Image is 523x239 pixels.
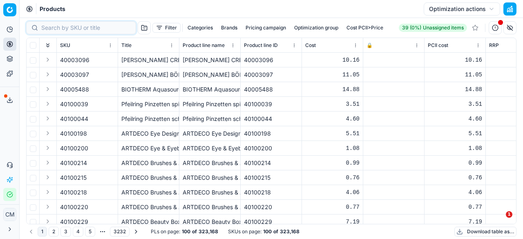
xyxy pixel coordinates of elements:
[428,85,482,94] div: 14.88
[305,42,316,49] span: Cost
[121,159,176,167] div: ARTDECO Brushes & Applicators Mini Double Lidschattenapplikator No_Color 1 Stk
[428,188,482,197] div: 4.06
[43,158,53,168] button: Expand
[121,115,176,123] div: Pfeilring Pinzetten schräg, vergoldet Pinzette No_Color 1 Stk
[121,71,176,79] div: [PERSON_NAME] BÖRLIND CREME [PERSON_NAME] Getönte Tagescreme N/A Abdeckcreme BRUNETTE 30 ml
[244,42,278,49] span: Product line ID
[121,188,176,197] div: ARTDECO Brushes & Applicators Refilllable Lidschattenapplikator No_Color 1 Stk
[428,159,482,167] div: 0.99
[43,217,53,226] button: Expand
[305,144,360,152] div: 1.08
[60,144,88,152] span: 40100200
[43,84,53,94] button: Expand
[367,42,373,49] span: 🔒
[305,130,360,138] div: 5.51
[428,130,482,138] div: 5.51
[121,203,176,211] div: ARTDECO Brushes & Applicators Transparent Double Lidschattenpinsel No_Color 1 Stk
[305,203,360,211] div: 0.77
[85,227,95,237] button: 5
[280,228,299,235] strong: 323,168
[244,188,298,197] div: 40100218
[244,115,298,123] div: 40100044
[121,218,176,226] div: ARTDECO Beauty Boxes & Bags Magnum Magnetbox no_color 1 Stk
[183,71,237,79] div: [PERSON_NAME] BÖRLIND CREME [PERSON_NAME] Getönte Tagescreme N/A Abdeckcreme BRUNETTE 30 ml
[428,174,482,182] div: 0.76
[49,227,59,237] button: 2
[43,172,53,182] button: Expand
[244,203,298,211] div: 40100220
[343,23,387,33] button: Cost PCII>Price
[183,144,237,152] div: ARTDECO Eye & Eyebrow Designer Nylon Augenbrauenpinsel No_Color 1 Stk
[151,228,180,235] span: PLs on page :
[4,208,16,221] span: CM
[43,202,53,212] button: Expand
[244,85,298,94] div: 40005488
[183,56,237,64] div: [PERSON_NAME] CREME [PERSON_NAME] Getönte Tagescreme N/A Abdeckcreme APRICOT 30 ml
[242,23,289,33] button: Pricing campaign
[43,99,53,109] button: Expand
[183,218,237,226] div: ARTDECO Beauty Boxes & Bags Magnum Magnetbox no_color 1 Stk
[73,227,83,237] button: 4
[3,208,16,221] button: CM
[244,159,298,167] div: 40100214
[183,159,237,167] div: ARTDECO Brushes & Applicators Mini Double Lidschattenapplikator No_Color 1 Stk
[60,227,71,237] button: 3
[424,2,500,16] button: Optimization actions
[183,130,237,138] div: ARTDECO Eye Designer N/A Lidschattenapplikator No_Color 1 Stk
[60,100,88,108] span: 40100039
[428,100,482,108] div: 3.51
[26,227,36,237] button: Go to previous page
[131,227,141,237] button: Go to next page
[40,5,65,13] nav: breadcrumb
[244,144,298,152] div: 40100200
[428,218,482,226] div: 7.19
[43,55,53,65] button: Expand
[305,71,360,79] div: 11.05
[183,42,225,49] span: Product line name
[454,227,516,237] button: Download table as...
[60,85,89,94] span: 40005488
[305,218,360,226] div: 7.19
[60,218,88,226] span: 40100229
[43,128,53,138] button: Expand
[182,228,190,235] strong: 100
[43,114,53,123] button: Expand
[423,25,464,31] span: Unassigned items
[60,203,88,211] span: 40100220
[183,85,237,94] div: BIOTHERM Aquasource N/A BB Cream Claire A Medium 30 ml
[121,56,176,64] div: [PERSON_NAME] CREME [PERSON_NAME] Getönte Tagescreme N/A Abdeckcreme APRICOT 30 ml
[244,130,298,138] div: 40100198
[41,24,131,32] input: Search by SKU or title
[43,69,53,79] button: Expand
[305,115,360,123] div: 4.60
[40,5,65,13] span: Products
[110,227,130,237] button: 3232
[121,85,176,94] div: BIOTHERM Aquasource N/A BB Cream Claire A Medium 30 ml
[305,174,360,182] div: 0.76
[428,71,482,79] div: 11.05
[273,228,278,235] strong: of
[26,226,141,237] nav: pagination
[60,188,87,197] span: 40100218
[183,100,237,108] div: Pfeilring Pinzetten spitz, vernickelt Pinzette No_Color 1 Stk
[228,228,261,235] span: SKUs on page :
[305,85,360,94] div: 14.88
[121,144,176,152] div: ARTDECO Eye & Eyebrow Designer Nylon Augenbrauenpinsel No_Color 1 Stk
[152,23,181,33] button: Filter
[428,115,482,123] div: 4.60
[291,23,342,33] button: Optimization group
[121,100,176,108] div: Pfeilring Pinzetten spitz, vernickelt Pinzette No_Color 1 Stk
[43,143,53,153] button: Expand
[244,71,298,79] div: 40003097
[489,42,499,49] span: RRP
[428,144,482,152] div: 1.08
[60,130,87,138] span: 40100198
[489,211,509,231] iframe: Intercom live chat
[183,115,237,123] div: Pfeilring Pinzetten schräg, vergoldet Pinzette No_Color 1 Stk
[428,42,448,49] span: PCII cost
[428,203,482,211] div: 0.77
[305,188,360,197] div: 4.06
[199,228,218,235] strong: 323,168
[43,40,53,50] button: Expand all
[244,218,298,226] div: 40100229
